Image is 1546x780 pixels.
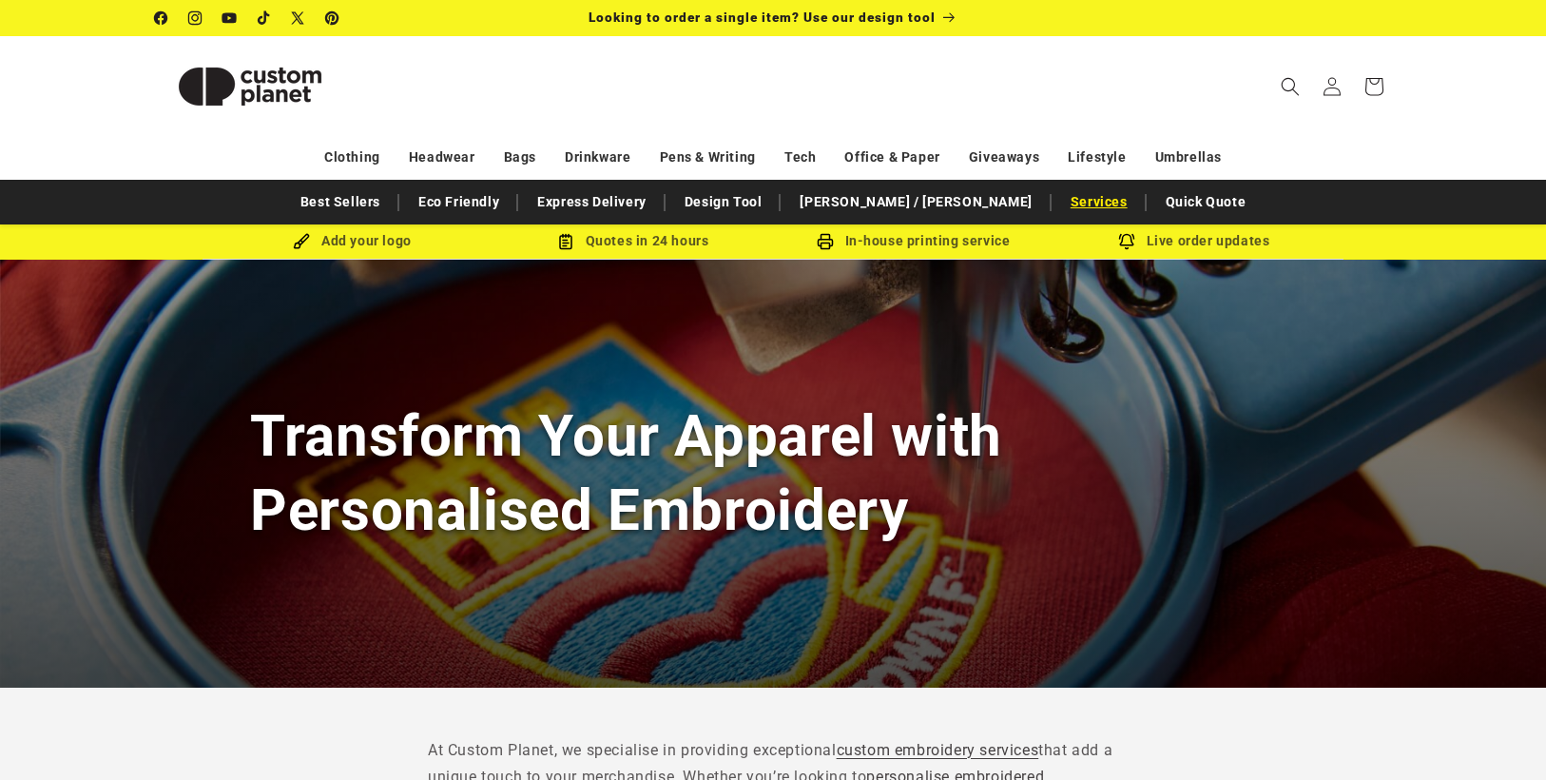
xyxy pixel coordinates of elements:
[409,185,509,219] a: Eco Friendly
[817,233,834,250] img: In-house printing
[324,141,380,174] a: Clothing
[250,400,1296,546] h1: Transform Your Apparel with Personalised Embroidery
[565,141,630,174] a: Drinkware
[1068,141,1126,174] a: Lifestyle
[493,229,773,253] div: Quotes in 24 hours
[1156,185,1256,219] a: Quick Quote
[557,233,574,250] img: Order Updates Icon
[844,141,939,174] a: Office & Paper
[969,141,1039,174] a: Giveaways
[675,185,772,219] a: Design Tool
[212,229,493,253] div: Add your logo
[528,185,656,219] a: Express Delivery
[1061,185,1137,219] a: Services
[837,741,1039,759] a: custom embroidery services
[293,233,310,250] img: Brush Icon
[1118,233,1135,250] img: Order updates
[155,44,345,129] img: Custom Planet
[784,141,816,174] a: Tech
[589,10,936,25] span: Looking to order a single item? Use our design tool
[409,141,475,174] a: Headwear
[660,141,756,174] a: Pens & Writing
[1053,229,1334,253] div: Live order updates
[773,229,1053,253] div: In-house printing service
[428,741,837,759] span: At Custom Planet, we specialise in providing exceptional
[291,185,390,219] a: Best Sellers
[1269,66,1311,107] summary: Search
[148,36,353,136] a: Custom Planet
[504,141,536,174] a: Bags
[1155,141,1222,174] a: Umbrellas
[1451,689,1546,780] iframe: Chat Widget
[790,185,1041,219] a: [PERSON_NAME] / [PERSON_NAME]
